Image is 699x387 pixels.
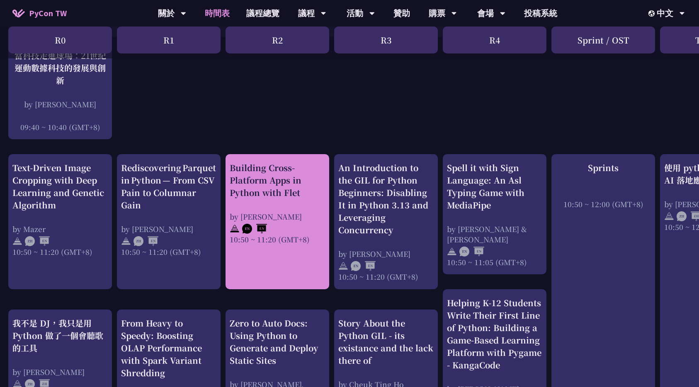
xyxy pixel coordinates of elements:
div: 10:50 ~ 11:05 (GMT+8) [447,257,542,267]
div: 我不是 DJ，我只是用 Python 做了一個會聽歌的工具 [12,317,108,354]
div: by [PERSON_NAME] [12,367,108,377]
div: R0 [8,27,112,53]
div: by [PERSON_NAME] & [PERSON_NAME] [447,224,542,244]
div: Sprint / OST [551,27,655,53]
div: R1 [117,27,221,53]
img: Home icon of PyCon TW 2025 [12,9,25,17]
img: svg+xml;base64,PHN2ZyB4bWxucz0iaHR0cDovL3d3dy53My5vcmcvMjAwMC9zdmciIHdpZHRoPSIyNCIgaGVpZ2h0PSIyNC... [338,261,348,271]
div: by Mazer [12,224,108,234]
a: 當科技走進球場：21世紀運動數據科技的發展與創新 by [PERSON_NAME] 09:40 ~ 10:40 (GMT+8) [12,49,108,132]
img: svg+xml;base64,PHN2ZyB4bWxucz0iaHR0cDovL3d3dy53My5vcmcvMjAwMC9zdmciIHdpZHRoPSIyNCIgaGVpZ2h0PSIyNC... [121,236,131,246]
div: Story About the Python GIL - its existance and the lack there of [338,317,434,367]
div: by [PERSON_NAME] [230,211,325,222]
div: 10:50 ~ 12:00 (GMT+8) [556,199,651,209]
a: An Introduction to the GIL for Python Beginners: Disabling It in Python 3.13 and Leveraging Concu... [338,162,434,282]
img: svg+xml;base64,PHN2ZyB4bWxucz0iaHR0cDovL3d3dy53My5vcmcvMjAwMC9zdmciIHdpZHRoPSIyNCIgaGVpZ2h0PSIyNC... [447,247,457,256]
div: 當科技走進球場：21世紀運動數據科技的發展與創新 [12,49,108,87]
div: 10:50 ~ 11:20 (GMT+8) [338,271,434,282]
div: by [PERSON_NAME] [12,99,108,109]
div: Sprints [556,162,651,174]
div: An Introduction to the GIL for Python Beginners: Disabling It in Python 3.13 and Leveraging Concu... [338,162,434,236]
div: 10:50 ~ 11:20 (GMT+8) [230,234,325,244]
img: ZHEN.371966e.svg [25,236,50,246]
span: PyCon TW [29,7,67,19]
div: 09:40 ~ 10:40 (GMT+8) [12,122,108,132]
img: ENEN.5a408d1.svg [459,247,484,256]
img: ENEN.5a408d1.svg [351,261,376,271]
a: Text-Driven Image Cropping with Deep Learning and Genetic Algorithm by Mazer 10:50 ~ 11:20 (GMT+8) [12,162,108,282]
div: 10:50 ~ 11:20 (GMT+8) [121,247,216,257]
div: R3 [334,27,438,53]
div: Spell it with Sign Language: An Asl Typing Game with MediaPipe [447,162,542,211]
div: Building Cross-Platform Apps in Python with Flet [230,162,325,199]
div: Helping K-12 Students Write Their First Line of Python: Building a Game-Based Learning Platform w... [447,297,542,371]
img: ENEN.5a408d1.svg [242,224,267,234]
div: Rediscovering Parquet in Python — From CSV Pain to Columnar Gain [121,162,216,211]
div: Zero to Auto Docs: Using Python to Generate and Deploy Static Sites [230,317,325,367]
div: R4 [443,27,546,53]
div: R2 [226,27,329,53]
div: Text-Driven Image Cropping with Deep Learning and Genetic Algorithm [12,162,108,211]
img: Locale Icon [648,10,657,17]
img: svg+xml;base64,PHN2ZyB4bWxucz0iaHR0cDovL3d3dy53My5vcmcvMjAwMC9zdmciIHdpZHRoPSIyNCIgaGVpZ2h0PSIyNC... [664,211,674,221]
div: From Heavy to Speedy: Boosting OLAP Performance with Spark Variant Shredding [121,317,216,379]
img: svg+xml;base64,PHN2ZyB4bWxucz0iaHR0cDovL3d3dy53My5vcmcvMjAwMC9zdmciIHdpZHRoPSIyNCIgaGVpZ2h0PSIyNC... [12,236,22,246]
div: by [PERSON_NAME] [121,224,216,234]
a: Rediscovering Parquet in Python — From CSV Pain to Columnar Gain by [PERSON_NAME] 10:50 ~ 11:20 (... [121,162,216,282]
img: ZHEN.371966e.svg [133,236,158,246]
div: by [PERSON_NAME] [338,249,434,259]
a: Spell it with Sign Language: An Asl Typing Game with MediaPipe by [PERSON_NAME] & [PERSON_NAME] 1... [447,162,542,267]
div: 10:50 ~ 11:20 (GMT+8) [12,247,108,257]
a: PyCon TW [4,3,75,24]
a: Building Cross-Platform Apps in Python with Flet by [PERSON_NAME] 10:50 ~ 11:20 (GMT+8) [230,162,325,282]
img: svg+xml;base64,PHN2ZyB4bWxucz0iaHR0cDovL3d3dy53My5vcmcvMjAwMC9zdmciIHdpZHRoPSIyNCIgaGVpZ2h0PSIyNC... [230,224,240,234]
